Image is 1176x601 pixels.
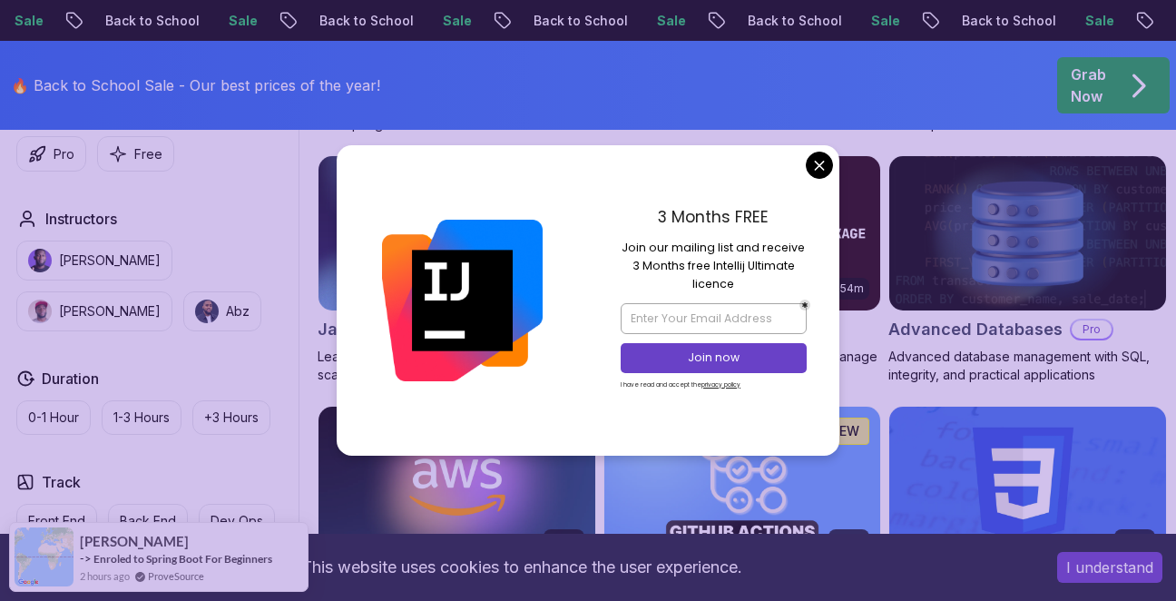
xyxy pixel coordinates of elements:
[829,422,859,440] p: NEW
[16,241,172,281] button: instructor img[PERSON_NAME]
[946,12,1069,30] p: Back to School
[855,12,913,30] p: Sale
[318,155,596,384] a: Java for Developers card9.18hJava for DevelopersProLearn advanced Java concepts to build scalable...
[195,300,219,323] img: instructor img
[303,12,426,30] p: Back to School
[102,400,181,435] button: 1-3 Hours
[731,12,855,30] p: Back to School
[1057,552,1162,583] button: Accept cookies
[45,208,117,230] h2: Instructors
[889,407,1166,561] img: CSS Essentials card
[113,409,170,427] p: 1-3 Hours
[1069,12,1127,30] p: Sale
[888,348,1167,384] p: Advanced database management with SQL, integrity, and practical applications
[108,504,188,538] button: Back End
[834,533,864,547] p: 2.63h
[28,409,79,427] p: 0-1 Hour
[604,407,881,562] img: CI/CD with GitHub Actions card
[318,317,482,342] h2: Java for Developers
[97,136,174,172] button: Free
[318,407,595,561] img: AWS for Developers card
[14,547,1030,587] div: This website uses cookies to enhance the user experience.
[54,145,74,163] p: Pro
[517,12,641,30] p: Back to School
[318,348,596,384] p: Learn advanced Java concepts to build scalable and maintainable applications.
[211,512,263,530] p: Dev Ops
[80,534,189,549] span: [PERSON_NAME]
[16,136,86,172] button: Pro
[89,12,212,30] p: Back to School
[120,512,176,530] p: Back End
[16,291,172,331] button: instructor img[PERSON_NAME]
[16,400,91,435] button: 0-1 Hour
[42,471,81,493] h2: Track
[28,512,85,530] p: Front End
[318,156,595,310] img: Java for Developers card
[1071,64,1106,107] p: Grab Now
[148,568,204,584] a: ProveSource
[80,568,130,584] span: 2 hours ago
[28,300,52,323] img: instructor img
[15,527,73,586] img: provesource social proof notification image
[888,317,1063,342] h2: Advanced Databases
[226,302,250,320] p: Abz
[889,156,1166,310] img: Advanced Databases card
[80,551,92,566] span: ->
[212,12,270,30] p: Sale
[199,504,275,538] button: Dev Ops
[549,533,579,547] p: 2.73h
[641,12,699,30] p: Sale
[426,12,485,30] p: Sale
[183,291,261,331] button: instructor imgAbz
[134,145,162,163] p: Free
[93,551,272,567] a: Enroled to Spring Boot For Beginners
[16,504,97,538] button: Front End
[1072,320,1112,339] p: Pro
[1120,533,1150,547] p: 2.08h
[59,302,161,320] p: [PERSON_NAME]
[840,281,864,296] p: 54m
[42,368,99,389] h2: Duration
[204,409,259,427] p: +3 Hours
[11,74,380,96] p: 🔥 Back to School Sale - Our best prices of the year!
[888,155,1167,384] a: Advanced Databases cardAdvanced DatabasesProAdvanced database management with SQL, integrity, and...
[59,251,161,270] p: [PERSON_NAME]
[28,249,52,272] img: instructor img
[192,400,270,435] button: +3 Hours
